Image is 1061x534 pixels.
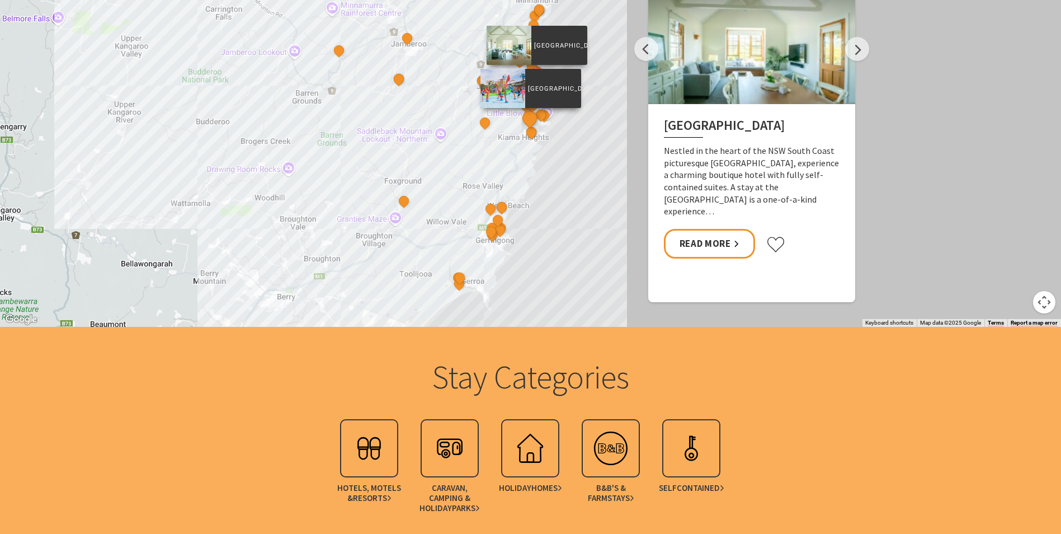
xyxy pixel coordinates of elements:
a: Open this area in Google Maps (opens a new window) [3,312,40,327]
button: See detail about Jamberoo Pub and Saleyard Motel [400,31,414,45]
p: [GEOGRAPHIC_DATA] [531,40,587,51]
button: See detail about Coast and Country Holidays [484,225,498,240]
button: See detail about Johnson Street Beach House [532,3,546,17]
img: bedbreakfa.svg [588,426,633,471]
p: Nestled in the heart of the NSW South Coast picturesque [GEOGRAPHIC_DATA], experience a charming ... [664,145,840,218]
button: See detail about Werri Beach Holiday Park [491,213,505,228]
button: See detail about The Lodge Jamberoo Resort and Spa [332,44,346,58]
button: See detail about Sundara Beach House [494,200,509,214]
img: campmotor.svg [427,426,472,471]
span: Holiday [499,483,562,493]
img: apartment.svg [669,426,714,471]
button: See detail about Jamberoo Valley Farm Cottages [392,72,406,87]
a: Read More [664,229,755,259]
span: Homes [531,483,562,493]
button: Keyboard shortcuts [865,319,913,327]
button: See detail about Seven Mile Beach Holiday Park [452,277,466,291]
button: Click to favourite Bellevue Boutique Hotel Kiama [766,236,785,253]
a: HolidayHomes [490,419,570,519]
button: See detail about EagleView Park [397,194,411,208]
button: See detail about Saddleback Grove [477,115,492,130]
span: Parks [452,503,480,513]
a: SelfContained [651,419,732,519]
h2: Stay Categories [312,358,750,397]
a: Report a map error [1011,320,1058,326]
a: B&B's &Farmstays [570,419,651,519]
button: Previous [634,37,658,61]
button: See detail about Park Ridge Retreat [485,227,499,242]
button: See detail about Bask at Loves Bay [524,125,539,140]
a: Hotels, Motels &Resorts [329,419,409,519]
h2: [GEOGRAPHIC_DATA] [664,118,840,138]
button: See detail about BIG4 Easts Beach Holiday Park [519,108,540,129]
a: Terms [988,320,1004,326]
span: Resorts [353,493,392,503]
span: B&B's & [576,483,646,503]
span: Hotels, Motels & [334,483,404,503]
span: Farmstays [588,493,634,503]
button: See detail about Mercure Gerringong Resort [483,202,498,217]
p: [GEOGRAPHIC_DATA] [525,83,581,94]
img: holhouse.svg [508,426,553,471]
button: Next [845,37,869,61]
button: See detail about Discovery Parks - Gerroa [452,270,466,285]
a: Caravan, Camping & HolidayParks [409,419,490,519]
span: Self [659,483,724,493]
span: Map data ©2025 Google [920,320,981,326]
button: See detail about Bombo Hideaway [524,60,539,74]
button: Map camera controls [1033,291,1055,313]
span: Contained [677,483,724,493]
span: Caravan, Camping & Holiday [415,483,485,513]
button: See detail about Amaroo Kiama [534,107,548,122]
button: See detail about Casa Mar Azul [526,18,540,32]
img: Google [3,312,40,327]
img: hotel.svg [347,426,392,471]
